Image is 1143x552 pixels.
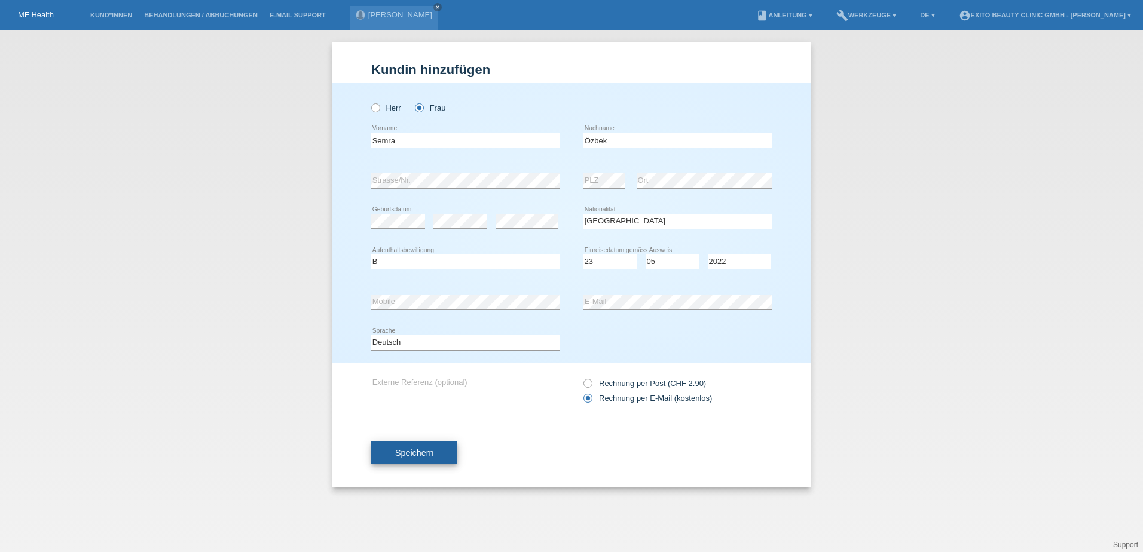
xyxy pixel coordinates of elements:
[953,11,1137,19] a: account_circleExito Beauty Clinic GmbH - [PERSON_NAME] ▾
[371,441,457,464] button: Speichern
[371,103,401,112] label: Herr
[583,379,706,388] label: Rechnung per Post (CHF 2.90)
[830,11,903,19] a: buildWerkzeuge ▾
[264,11,332,19] a: E-Mail Support
[368,10,432,19] a: [PERSON_NAME]
[1113,541,1138,549] a: Support
[415,103,423,111] input: Frau
[756,10,768,22] i: book
[84,11,138,19] a: Kund*innen
[914,11,940,19] a: DE ▾
[138,11,264,19] a: Behandlungen / Abbuchungen
[371,62,772,77] h1: Kundin hinzufügen
[18,10,54,19] a: MF Health
[415,103,445,112] label: Frau
[435,4,441,10] i: close
[371,103,379,111] input: Herr
[433,3,442,11] a: close
[750,11,818,19] a: bookAnleitung ▾
[395,448,433,458] span: Speichern
[583,379,591,394] input: Rechnung per Post (CHF 2.90)
[836,10,848,22] i: build
[583,394,712,403] label: Rechnung per E-Mail (kostenlos)
[959,10,971,22] i: account_circle
[583,394,591,409] input: Rechnung per E-Mail (kostenlos)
